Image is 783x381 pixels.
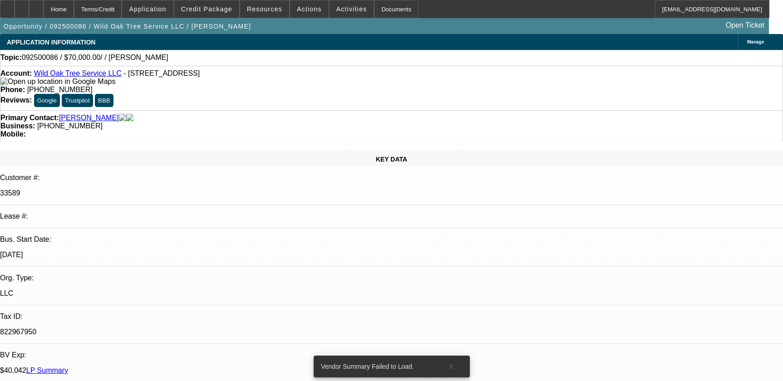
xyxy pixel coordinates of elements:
[37,122,103,130] span: [PHONE_NUMBER]
[336,5,367,13] span: Activities
[376,156,407,163] span: KEY DATA
[0,69,32,77] strong: Account:
[126,114,133,122] img: linkedin-icon.png
[181,5,232,13] span: Credit Package
[34,69,122,77] a: Wild Oak Tree Service LLC
[26,366,68,374] a: LP Summary
[247,5,282,13] span: Resources
[0,86,25,93] strong: Phone:
[0,78,115,86] img: Open up location in Google Maps
[129,5,166,13] span: Application
[437,358,466,375] button: X
[62,94,93,107] button: Trustpilot
[174,0,239,18] button: Credit Package
[297,5,322,13] span: Actions
[290,0,329,18] button: Actions
[119,114,126,122] img: facebook-icon.png
[22,54,168,62] span: 092500086 / $70,000.00/ / [PERSON_NAME]
[123,69,200,77] span: - [STREET_ADDRESS]
[0,114,59,122] strong: Primary Contact:
[314,356,437,377] div: Vendor Summary Failed to Load.
[4,23,251,30] span: Opportunity / 092500086 / Wild Oak Tree Service LLC / [PERSON_NAME]
[0,78,115,85] a: View Google Maps
[722,18,768,33] a: Open Ticket
[122,0,173,18] button: Application
[95,94,113,107] button: BBB
[240,0,289,18] button: Resources
[330,0,374,18] button: Activities
[59,114,119,122] a: [PERSON_NAME]
[27,86,93,93] span: [PHONE_NUMBER]
[747,39,764,44] span: Manage
[34,94,60,107] button: Google
[0,96,32,104] strong: Reviews:
[449,363,454,370] span: X
[0,130,26,138] strong: Mobile:
[0,54,22,62] strong: Topic:
[7,39,95,46] span: APPLICATION INFORMATION
[0,122,35,130] strong: Business:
